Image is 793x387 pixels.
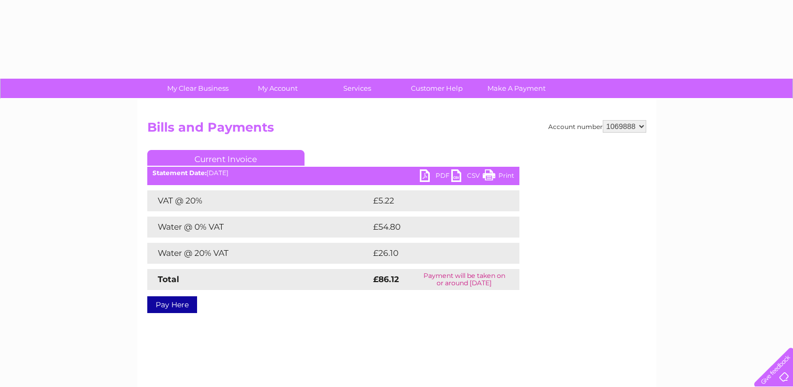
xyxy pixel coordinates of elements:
a: Customer Help [394,79,480,98]
td: Water @ 20% VAT [147,243,371,264]
a: Print [483,169,514,185]
strong: £86.12 [373,274,399,284]
h2: Bills and Payments [147,120,646,140]
td: VAT @ 20% [147,190,371,211]
a: My Account [234,79,321,98]
td: £26.10 [371,243,497,264]
a: My Clear Business [155,79,241,98]
strong: Total [158,274,179,284]
td: £5.22 [371,190,495,211]
a: Services [314,79,400,98]
div: Account number [548,120,646,133]
td: Water @ 0% VAT [147,217,371,238]
td: £54.80 [371,217,499,238]
a: Pay Here [147,296,197,313]
a: CSV [451,169,483,185]
a: PDF [420,169,451,185]
td: Payment will be taken on or around [DATE] [409,269,519,290]
b: Statement Date: [153,169,207,177]
div: [DATE] [147,169,519,177]
a: Make A Payment [473,79,560,98]
a: Current Invoice [147,150,305,166]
